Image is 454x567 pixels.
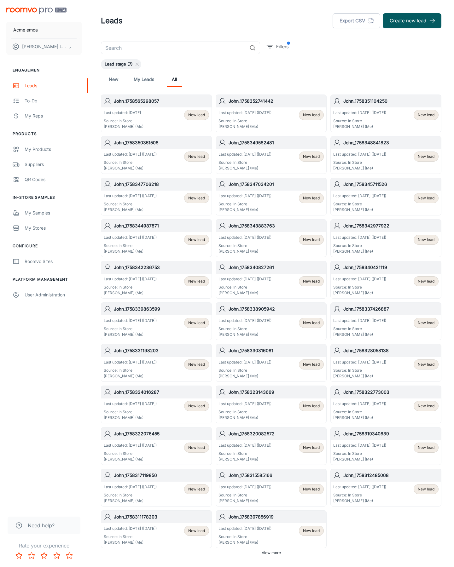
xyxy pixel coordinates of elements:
span: New lead [303,278,320,284]
p: [PERSON_NAME] (Me) [104,207,157,213]
a: All [167,72,182,87]
a: John_1758348841823Last updated: [DATE] ([DATE])Source: In Store[PERSON_NAME] (Me)New lead [330,136,441,174]
button: Create new lead [383,13,441,28]
a: John_1758322773003Last updated: [DATE] ([DATE])Source: In Store[PERSON_NAME] (Me)New lead [330,386,441,423]
p: [PERSON_NAME] (Me) [104,332,157,337]
h6: John_1758317119856 [114,472,209,479]
p: [PERSON_NAME] (Me) [333,373,386,379]
a: John_1758339863599Last updated: [DATE] ([DATE])Source: In Store[PERSON_NAME] (Me)New lead [101,302,212,340]
a: John_1758340421119Last updated: [DATE] ([DATE])Source: In Store[PERSON_NAME] (Me)New lead [330,261,441,299]
p: Last updated: [DATE] ([DATE]) [333,484,386,490]
button: Rate 5 star [63,549,76,562]
p: Last updated: [DATE] ([DATE]) [104,484,157,490]
p: Source: In Store [218,284,271,290]
a: John_1758338905942Last updated: [DATE] ([DATE])Source: In Store[PERSON_NAME] (Me)New lead [216,302,327,340]
h6: John_1758344987871 [114,222,209,229]
a: John_1758320082572Last updated: [DATE] ([DATE])Source: In Store[PERSON_NAME] (Me)New lead [216,427,327,465]
p: Last updated: [DATE] ([DATE]) [104,152,157,157]
span: New lead [418,403,434,409]
span: New lead [303,112,320,118]
h6: John_1758339863599 [114,306,209,312]
button: filter [265,42,290,52]
p: Source: In Store [104,201,157,207]
span: New lead [418,112,434,118]
input: Search [101,42,247,54]
p: Last updated: [DATE] ([DATE]) [333,443,386,448]
span: New lead [303,362,320,367]
p: Last updated: [DATE] ([DATE]) [218,526,271,531]
span: New lead [418,195,434,201]
p: Source: In Store [218,451,271,456]
p: [PERSON_NAME] (Me) [104,456,157,462]
p: [PERSON_NAME] (Me) [333,249,386,254]
h6: John_1758340827261 [229,264,324,271]
span: Need help? [28,522,55,529]
img: Roomvo PRO Beta [6,8,67,14]
span: View more [262,550,281,556]
p: [PERSON_NAME] (Me) [218,332,271,337]
a: John_1758312485068Last updated: [DATE] ([DATE])Source: In Store[PERSON_NAME] (Me)New lead [330,469,441,507]
a: John_1758352741442Last updated: [DATE] ([DATE])Source: In Store[PERSON_NAME] (Me)New lead [216,94,327,132]
span: New lead [188,362,205,367]
p: [PERSON_NAME] (Me) [104,165,157,171]
p: Source: In Store [218,409,271,415]
p: [PERSON_NAME] (Me) [218,124,271,129]
span: New lead [188,154,205,159]
a: John_1758347706218Last updated: [DATE] ([DATE])Source: In Store[PERSON_NAME] (Me)New lead [101,178,212,215]
h6: John_1758338905942 [229,306,324,312]
a: John_1758351104250Last updated: [DATE] ([DATE])Source: In Store[PERSON_NAME] (Me)New lead [330,94,441,132]
p: Last updated: [DATE] ([DATE]) [333,152,386,157]
p: Source: In Store [218,201,271,207]
span: New lead [188,320,205,326]
span: New lead [418,486,434,492]
p: [PERSON_NAME] (Me) [218,498,271,504]
span: New lead [418,445,434,450]
h6: John_1758345711526 [343,181,439,188]
h6: John_1758331198203 [114,347,209,354]
a: John_1758342977922Last updated: [DATE] ([DATE])Source: In Store[PERSON_NAME] (Me)New lead [330,219,441,257]
p: Last updated: [DATE] ([DATE]) [104,318,157,324]
p: Last updated: [DATE] ([DATE]) [218,359,271,365]
p: Last updated: [DATE] ([DATE]) [104,359,157,365]
h6: John_1758351104250 [343,98,439,105]
h6: John_1758337426887 [343,306,439,312]
h6: John_1758350351508 [114,139,209,146]
p: Rate your experience [5,542,83,549]
p: Last updated: [DATE] ([DATE]) [218,110,271,116]
p: Last updated: [DATE] ([DATE]) [218,235,271,240]
p: Last updated: [DATE] ([DATE]) [333,359,386,365]
span: New lead [418,237,434,243]
p: [PERSON_NAME] (Me) [104,373,157,379]
p: [PERSON_NAME] (Me) [218,249,271,254]
p: Acme emca [13,26,38,33]
p: [PERSON_NAME] (Me) [218,165,271,171]
p: Last updated: [DATE] ([DATE]) [333,235,386,240]
p: Source: In Store [333,492,386,498]
p: [PERSON_NAME] (Me) [218,415,271,421]
a: John_1758342236753Last updated: [DATE] ([DATE])Source: In Store[PERSON_NAME] (Me)New lead [101,261,212,299]
a: New [106,72,121,87]
p: [PERSON_NAME] (Me) [104,124,143,129]
h6: John_1758347034201 [229,181,324,188]
p: Source: In Store [104,326,157,332]
button: Acme emca [6,22,82,38]
p: [PERSON_NAME] (Me) [104,249,157,254]
p: [PERSON_NAME] (Me) [333,415,386,421]
p: Source: In Store [104,160,157,165]
span: New lead [188,237,205,243]
span: New lead [303,486,320,492]
a: John_1758324016287Last updated: [DATE] ([DATE])Source: In Store[PERSON_NAME] (Me)New lead [101,386,212,423]
h6: John_1758315585166 [229,472,324,479]
span: New lead [418,362,434,367]
p: Last updated: [DATE] ([DATE]) [218,401,271,407]
p: Last updated: [DATE] ([DATE]) [218,276,271,282]
p: [PERSON_NAME] Leaptools [22,43,67,50]
a: John_1758349582481Last updated: [DATE] ([DATE])Source: In Store[PERSON_NAME] (Me)New lead [216,136,327,174]
p: Source: In Store [104,118,143,124]
p: [PERSON_NAME] (Me) [333,332,386,337]
h6: John_1758340421119 [343,264,439,271]
p: [PERSON_NAME] (Me) [218,456,271,462]
h6: John_1758349582481 [229,139,324,146]
button: Rate 2 star [25,549,38,562]
span: New lead [303,154,320,159]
